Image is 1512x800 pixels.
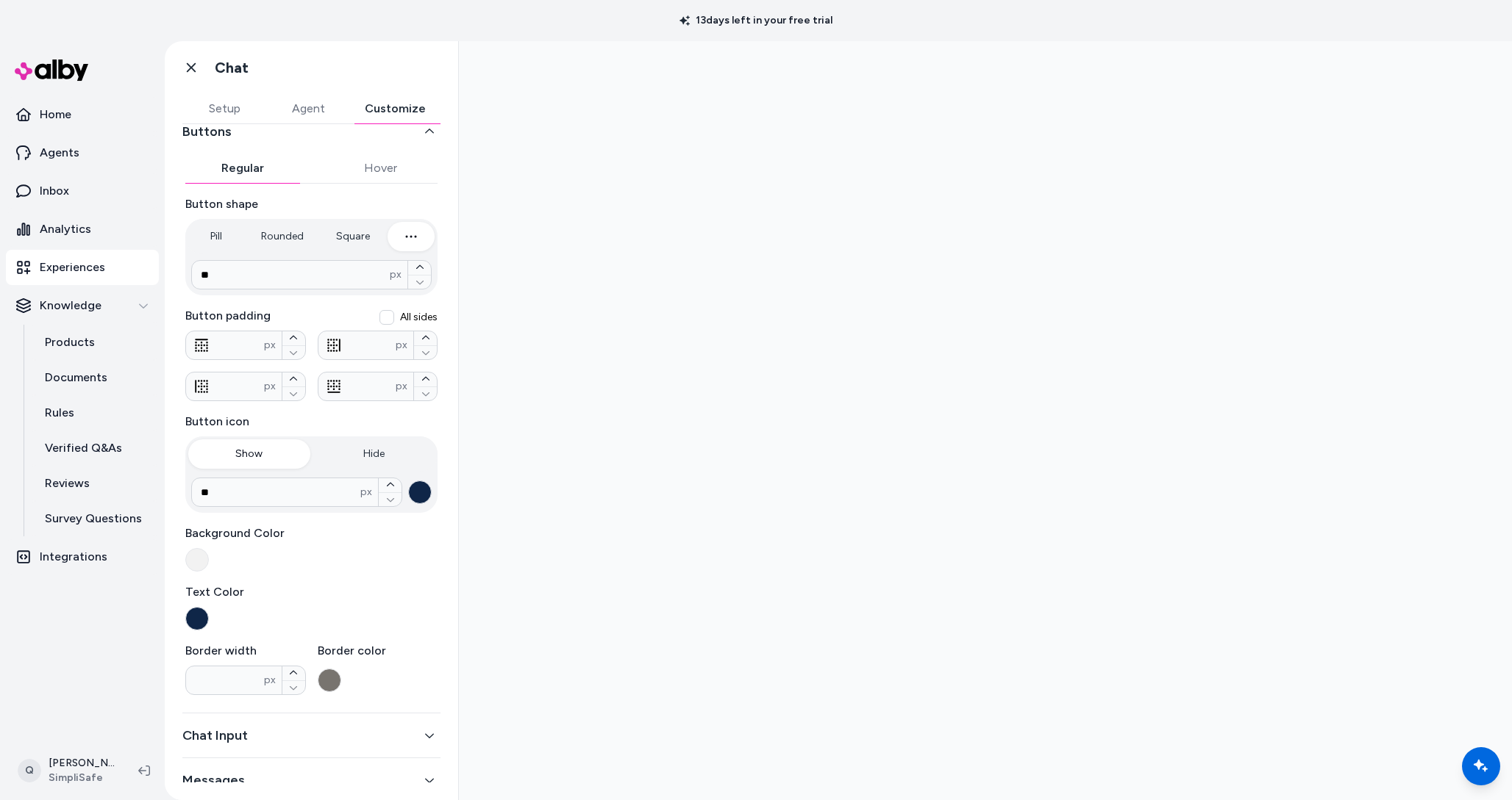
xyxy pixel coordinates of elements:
p: Integrations [40,548,107,566]
div: Buttons [182,154,441,701]
p: Products [45,334,95,351]
button: Show [188,439,310,469]
span: SimpliSafe [49,771,115,785]
p: Rules [45,404,74,422]
label: Button padding [185,307,438,325]
a: Verified Q&As [30,430,159,466]
label: Background Color [185,525,438,542]
label: Border width [185,642,306,660]
span: All sides [400,310,438,325]
label: Text Color [185,583,438,601]
p: [PERSON_NAME] [49,756,115,771]
p: Experiences [40,259,105,276]
button: Square [321,222,385,251]
a: Agents [6,135,159,170]
button: Rounded [246,222,318,251]
a: Products [30,325,159,360]
button: Agent [266,94,350,123]
span: px [264,338,276,353]
a: Analytics [6,212,159,247]
span: px [390,267,402,282]
button: Q[PERSON_NAME]SimpliSafe [9,747,126,794]
label: Button icon [185,413,438,430]
button: All sides [379,310,394,325]
a: Integrations [6,539,159,574]
span: px [396,379,407,394]
a: Reviews [30,466,159,501]
span: px [264,379,276,394]
p: Knowledge [40,297,101,314]
h1: Chat [215,59,249,77]
p: Inbox [40,182,69,200]
button: Messages [182,770,441,790]
img: alby Logo [15,60,88,81]
button: Regular [185,154,300,183]
p: Analytics [40,220,91,238]
a: Home [6,97,159,132]
span: Q [18,759,41,782]
button: Buttons [182,121,441,142]
p: Documents [45,369,107,386]
button: Hover [324,154,438,183]
button: Chat Input [182,725,441,746]
button: Pill [188,222,243,251]
p: 13 days left in your free trial [671,13,841,28]
button: Knowledge [6,288,159,323]
button: Setup [182,94,266,123]
span: px [264,673,276,688]
button: Customize [350,94,441,123]
p: Home [40,106,71,123]
label: Border color [318,642,438,660]
a: Experiences [6,250,159,285]
p: Verified Q&As [45,439,122,457]
p: Agents [40,144,79,162]
a: Rules [30,395,159,430]
button: Hide [313,439,435,469]
a: Inbox [6,173,159,209]
p: Survey Questions [45,510,142,527]
a: Survey Questions [30,501,159,536]
label: Button shape [185,195,438,213]
p: Reviews [45,475,90,492]
a: Documents [30,360,159,395]
span: px [360,485,372,500]
span: px [396,338,407,353]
